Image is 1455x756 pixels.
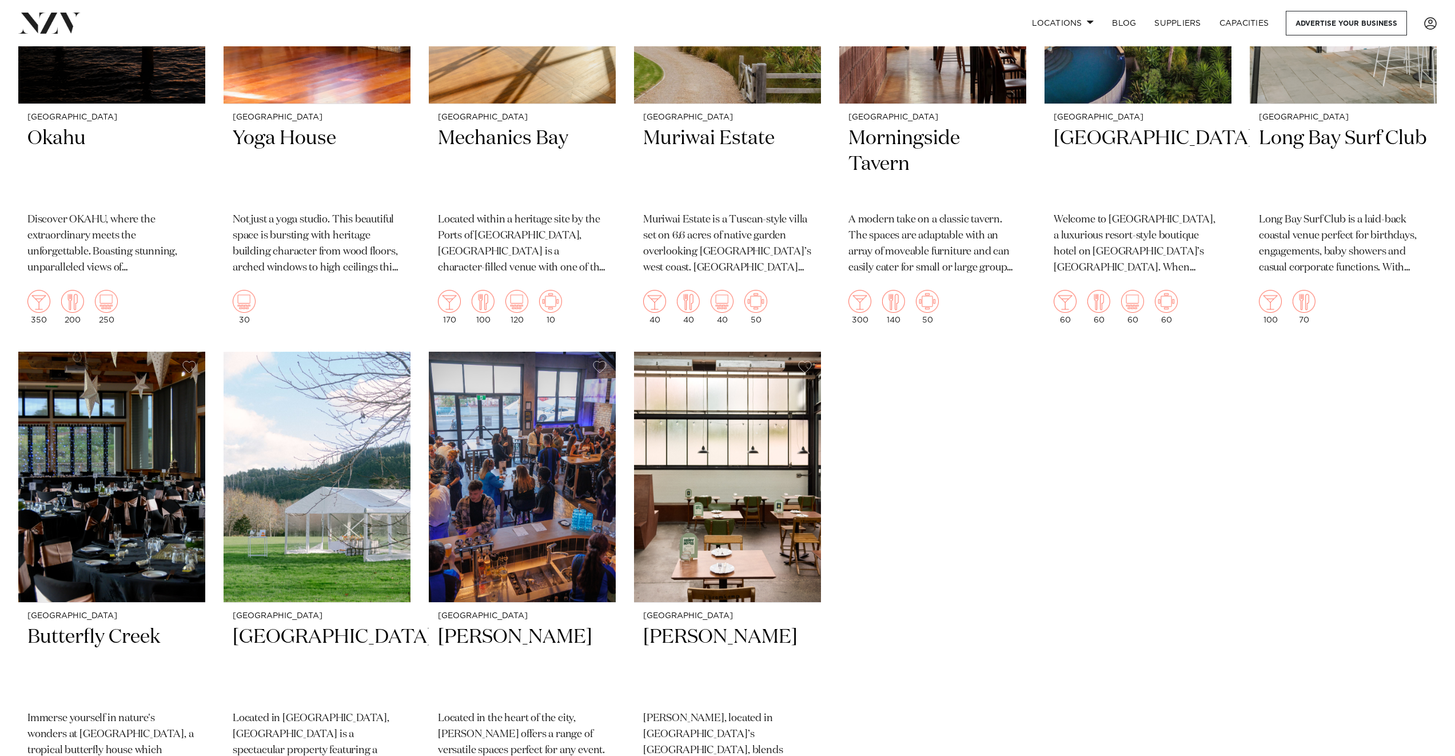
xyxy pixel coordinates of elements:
[95,290,118,324] div: 250
[1054,126,1222,203] h2: [GEOGRAPHIC_DATA]
[1259,212,1428,276] p: Long Bay Surf Club is a laid-back coastal venue perfect for birthdays, engagements, baby showers ...
[233,212,401,276] p: Not just a yoga studio. This beautiful space is bursting with heritage building character from wo...
[18,13,81,33] img: nzv-logo.png
[1259,290,1282,324] div: 100
[539,290,562,324] div: 10
[744,290,767,324] div: 50
[539,290,562,313] img: meeting.png
[916,290,939,313] img: meeting.png
[438,126,607,203] h2: Mechanics Bay
[27,113,196,122] small: [GEOGRAPHIC_DATA]
[643,212,812,276] p: Muriwai Estate is a Tuscan-style villa set on 6.6 acres of native garden overlooking [GEOGRAPHIC_...
[1054,290,1077,313] img: cocktail.png
[233,290,256,313] img: theatre.png
[61,290,84,324] div: 200
[1054,212,1222,276] p: Welcome to [GEOGRAPHIC_DATA], a luxurious resort-style boutique hotel on [GEOGRAPHIC_DATA]’s [GEO...
[1121,290,1144,313] img: theatre.png
[1259,113,1428,122] small: [GEOGRAPHIC_DATA]
[643,113,812,122] small: [GEOGRAPHIC_DATA]
[233,290,256,324] div: 30
[505,290,528,324] div: 120
[438,290,461,313] img: cocktail.png
[27,612,196,620] small: [GEOGRAPHIC_DATA]
[1210,11,1278,35] a: Capacities
[233,624,401,702] h2: [GEOGRAPHIC_DATA]
[677,290,700,313] img: dining.png
[27,624,196,702] h2: Butterfly Creek
[1259,126,1428,203] h2: Long Bay Surf Club
[848,290,871,324] div: 300
[27,290,50,313] img: cocktail.png
[744,290,767,313] img: meeting.png
[438,624,607,702] h2: [PERSON_NAME]
[643,624,812,702] h2: [PERSON_NAME]
[1054,290,1077,324] div: 60
[711,290,734,313] img: theatre.png
[711,290,734,324] div: 40
[233,612,401,620] small: [GEOGRAPHIC_DATA]
[848,212,1017,276] p: A modern take on a classic tavern. The spaces are adaptable with an array of moveable furniture a...
[1145,11,1210,35] a: SUPPLIERS
[233,126,401,203] h2: Yoga House
[677,290,700,324] div: 40
[848,113,1017,122] small: [GEOGRAPHIC_DATA]
[643,290,666,324] div: 40
[1121,290,1144,324] div: 60
[1259,290,1282,313] img: cocktail.png
[1293,290,1316,324] div: 70
[233,113,401,122] small: [GEOGRAPHIC_DATA]
[643,126,812,203] h2: Muriwai Estate
[438,212,607,276] p: Located within a heritage site by the Ports of [GEOGRAPHIC_DATA], [GEOGRAPHIC_DATA] is a characte...
[643,290,666,313] img: cocktail.png
[1087,290,1110,324] div: 60
[1286,11,1407,35] a: Advertise your business
[438,113,607,122] small: [GEOGRAPHIC_DATA]
[1293,290,1316,313] img: dining.png
[438,290,461,324] div: 170
[1054,113,1222,122] small: [GEOGRAPHIC_DATA]
[643,612,812,620] small: [GEOGRAPHIC_DATA]
[848,290,871,313] img: cocktail.png
[27,290,50,324] div: 350
[438,612,607,620] small: [GEOGRAPHIC_DATA]
[882,290,905,313] img: dining.png
[505,290,528,313] img: theatre.png
[61,290,84,313] img: dining.png
[27,212,196,276] p: Discover OKAHU, where the extraordinary meets the unforgettable. Boasting stunning, unparalleled ...
[1155,290,1178,324] div: 60
[882,290,905,324] div: 140
[472,290,495,313] img: dining.png
[848,126,1017,203] h2: Morningside Tavern
[1103,11,1145,35] a: BLOG
[472,290,495,324] div: 100
[1023,11,1103,35] a: Locations
[95,290,118,313] img: theatre.png
[27,126,196,203] h2: Okahu
[916,290,939,324] div: 50
[1155,290,1178,313] img: meeting.png
[1087,290,1110,313] img: dining.png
